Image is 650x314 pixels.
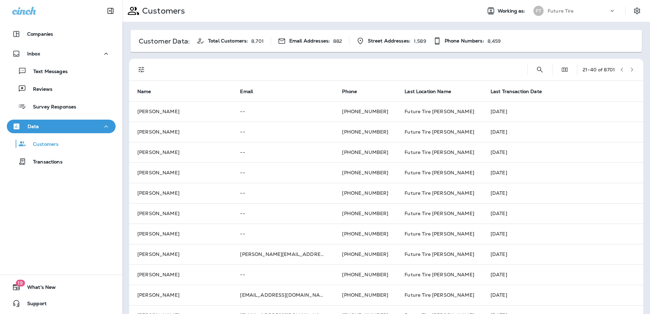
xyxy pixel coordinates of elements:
button: Edit Fields [558,63,571,76]
span: Last Location Name [405,88,460,94]
button: Collapse Sidebar [101,4,120,18]
td: [DATE] [482,224,643,244]
td: [DATE] [482,122,643,142]
button: Search Customers [533,63,547,76]
span: Email [240,88,262,94]
p: Text Messages [27,69,68,75]
span: Future Tire [PERSON_NAME] [405,272,474,278]
span: Future Tire [PERSON_NAME] [405,190,474,196]
td: [PERSON_NAME] [129,101,232,122]
div: FT [533,6,544,16]
p: -- [240,150,326,155]
p: Companies [27,31,53,37]
span: Phone Numbers: [445,38,484,44]
td: [PHONE_NUMBER] [334,162,396,183]
span: Street Addresses: [368,38,410,44]
button: Companies [7,27,116,41]
span: Future Tire [PERSON_NAME] [405,292,474,298]
td: [PHONE_NUMBER] [334,142,396,162]
td: [PHONE_NUMBER] [334,264,396,285]
span: 19 [16,280,25,286]
td: [PERSON_NAME] [129,203,232,224]
p: 8,459 [487,38,501,44]
td: [DATE] [482,285,643,305]
button: Data [7,120,116,133]
span: Future Tire [PERSON_NAME] [405,210,474,216]
td: [PERSON_NAME] [129,142,232,162]
button: Survey Responses [7,99,116,114]
td: [PERSON_NAME][EMAIL_ADDRESS][PERSON_NAME][DOMAIN_NAME] [232,244,334,264]
span: Working as: [498,8,527,14]
td: [PERSON_NAME] [129,264,232,285]
p: -- [240,211,326,216]
span: Future Tire [PERSON_NAME] [405,170,474,176]
td: [EMAIL_ADDRESS][DOMAIN_NAME] [232,285,334,305]
td: [DATE] [482,244,643,264]
p: -- [240,231,326,237]
p: Inbox [27,51,40,56]
p: -- [240,109,326,114]
button: Reviews [7,82,116,96]
span: Future Tire [PERSON_NAME] [405,251,474,257]
p: Transactions [26,159,63,165]
td: [PERSON_NAME] [129,122,232,142]
p: Future Tire [548,8,574,14]
td: [PERSON_NAME] [129,244,232,264]
p: -- [240,129,326,135]
span: Email [240,89,253,94]
span: Name [137,88,160,94]
td: [DATE] [482,203,643,224]
td: [PERSON_NAME] [129,224,232,244]
span: Future Tire [PERSON_NAME] [405,231,474,237]
td: [PHONE_NUMBER] [334,203,396,224]
p: -- [240,190,326,196]
span: What's New [20,284,56,293]
span: Name [137,89,151,94]
button: Transactions [7,154,116,169]
button: Filters [135,63,148,76]
button: Inbox [7,47,116,60]
span: Total Customers: [208,38,248,44]
td: [PERSON_NAME] [129,183,232,203]
td: [PHONE_NUMBER] [334,183,396,203]
td: [PHONE_NUMBER] [334,285,396,305]
div: 21 - 40 of 8701 [583,67,615,72]
p: -- [240,170,326,175]
td: [DATE] [482,142,643,162]
p: Reviews [26,86,52,93]
td: [PHONE_NUMBER] [334,244,396,264]
p: 8,701 [251,38,264,44]
td: [DATE] [482,183,643,203]
span: Last Location Name [405,89,451,94]
td: [PERSON_NAME] [129,285,232,305]
span: Email Addresses: [289,38,330,44]
p: Customer Data: [139,38,190,44]
td: [PHONE_NUMBER] [334,101,396,122]
td: [PERSON_NAME] [129,162,232,183]
span: Phone [342,88,366,94]
td: [DATE] [482,264,643,285]
button: 19What's New [7,280,116,294]
p: Customers [26,141,58,148]
p: 1,589 [414,38,426,44]
td: [DATE] [482,101,643,122]
span: Future Tire [PERSON_NAME] [405,108,474,115]
span: Future Tire [PERSON_NAME] [405,129,474,135]
span: Last Transaction Date [491,88,551,94]
td: [PHONE_NUMBER] [334,122,396,142]
p: Survey Responses [26,104,76,110]
button: Text Messages [7,64,116,78]
button: Customers [7,137,116,151]
button: Support [7,297,116,310]
p: Customers [139,6,185,16]
p: 882 [333,38,342,44]
p: -- [240,272,326,277]
button: Settings [631,5,643,17]
td: [DATE] [482,162,643,183]
span: Phone [342,89,357,94]
td: [PHONE_NUMBER] [334,224,396,244]
span: Future Tire [PERSON_NAME] [405,149,474,155]
span: Last Transaction Date [491,89,542,94]
p: Data [28,124,39,129]
span: Support [20,301,47,309]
